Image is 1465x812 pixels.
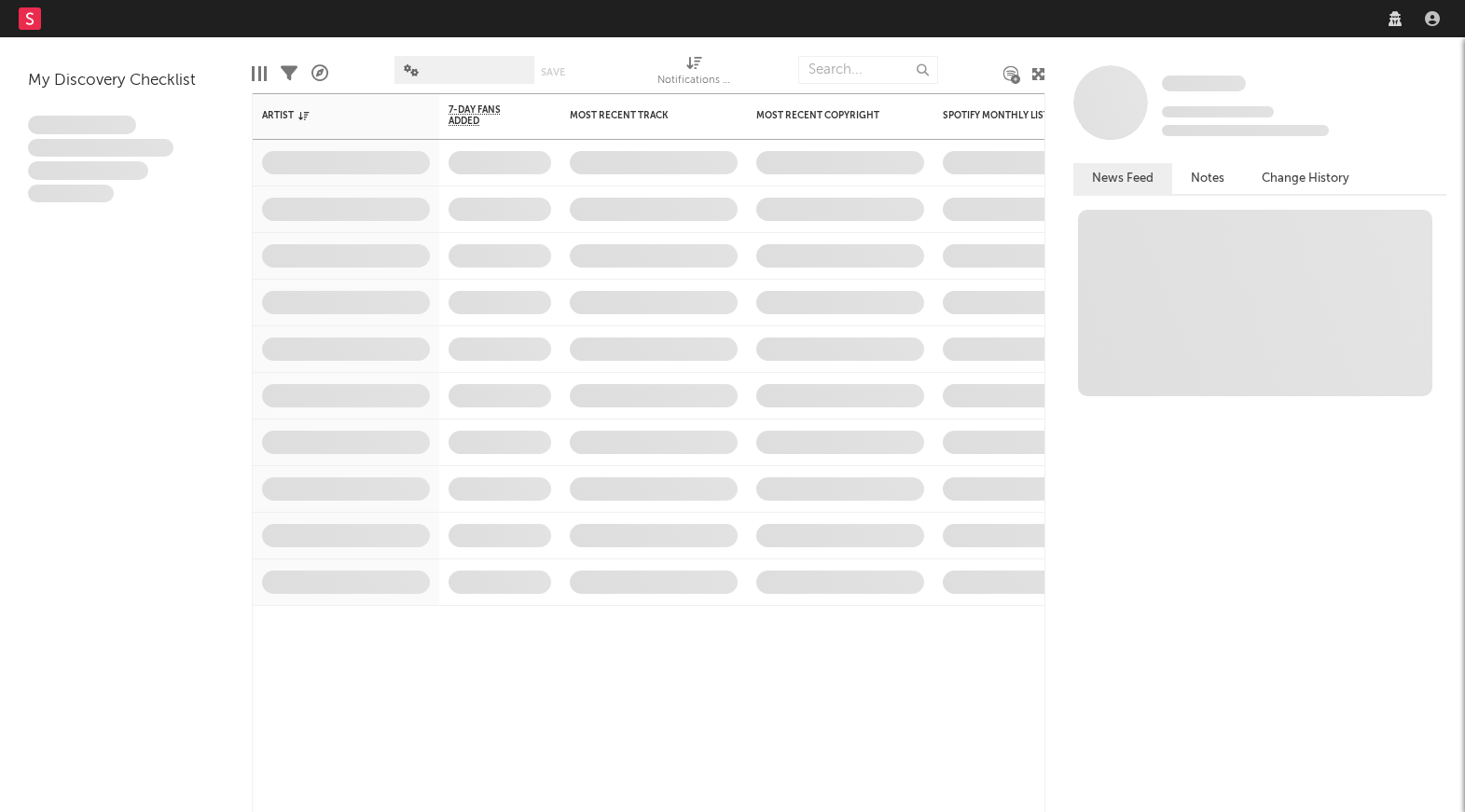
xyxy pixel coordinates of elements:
span: Some Artist [1162,76,1246,91]
button: Change History [1243,163,1368,194]
button: Notes [1172,163,1243,194]
div: Artist [262,110,402,121]
div: A&R Pipeline [311,47,328,101]
a: Some Artist [1162,75,1246,93]
span: Aliquam viverra [28,185,114,203]
button: Save [541,67,565,77]
span: Praesent ac interdum [28,161,148,180]
input: Search... [798,56,938,84]
span: 0 fans last week [1162,125,1329,136]
div: My Discovery Checklist [28,70,224,92]
div: Spotify Monthly Listeners [943,110,1083,121]
button: News Feed [1073,163,1172,194]
div: Filters [281,47,297,101]
div: Most Recent Track [570,110,710,121]
span: Tracking Since: [DATE] [1162,106,1274,117]
div: Notifications (Artist) [657,70,732,92]
div: Most Recent Copyright [756,110,896,121]
span: Lorem ipsum dolor [28,116,136,134]
span: Integer aliquet in purus et [28,139,173,158]
div: Notifications (Artist) [657,47,732,101]
span: 7-Day Fans Added [449,104,523,127]
div: Edit Columns [252,47,267,101]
